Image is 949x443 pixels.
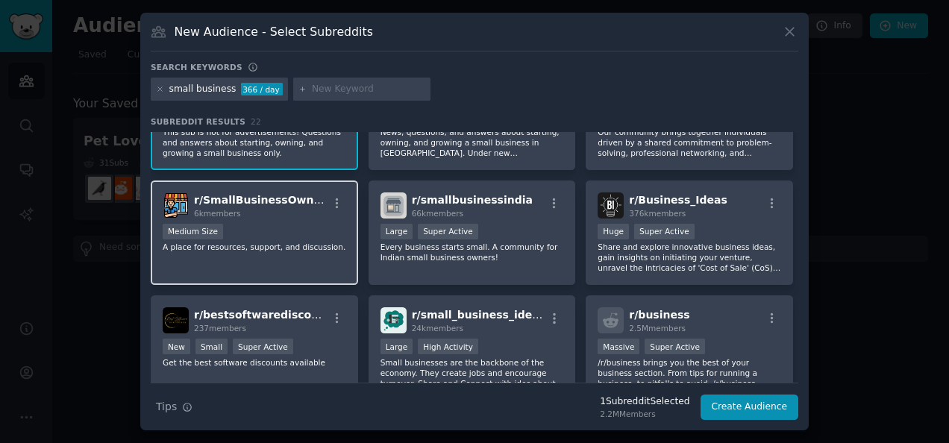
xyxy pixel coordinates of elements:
[380,192,407,219] img: smallbusinessindia
[380,307,407,333] img: small_business_ideas
[380,242,564,263] p: Every business starts small. A community for Indian small business owners!
[701,395,799,420] button: Create Audience
[598,357,781,389] p: /r/business brings you the best of your business section. From tips for running a business, to pi...
[163,224,223,239] div: Medium Size
[418,339,478,354] div: High Activity
[598,339,639,354] div: Massive
[645,339,705,354] div: Super Active
[194,194,332,206] span: r/ SmallBusinessOwners
[151,62,242,72] h3: Search keywords
[163,242,346,252] p: A place for resources, support, and discussion.
[412,309,545,321] span: r/ small_business_ideas
[233,339,293,354] div: Super Active
[412,194,533,206] span: r/ smallbusinessindia
[175,24,373,40] h3: New Audience - Select Subreddits
[241,83,283,96] div: 366 / day
[634,224,695,239] div: Super Active
[598,224,629,239] div: Huge
[151,116,245,127] span: Subreddit Results
[629,209,686,218] span: 376k members
[629,324,686,333] span: 2.5M members
[163,307,189,333] img: bestsoftwarediscounts
[194,309,337,321] span: r/ bestsoftwarediscounts
[163,127,346,158] p: This sub is not for advertisements! Questions and answers about starting, owning, and growing a s...
[163,192,189,219] img: SmallBusinessOwners
[629,194,727,206] span: r/ Business_Ideas
[598,127,781,158] p: Our community brings together individuals driven by a shared commitment to problem-solving, profe...
[194,324,246,333] span: 237 members
[163,339,190,354] div: New
[163,357,346,368] p: Get the best software discounts available
[194,209,241,218] span: 6k members
[600,395,689,409] div: 1 Subreddit Selected
[169,83,237,96] div: small business
[380,127,564,158] p: News, questions, and answers about starting, owning, and growing a small business in [GEOGRAPHIC_...
[312,83,425,96] input: New Keyword
[412,209,463,218] span: 66k members
[598,192,624,219] img: Business_Ideas
[412,324,463,333] span: 24k members
[598,242,781,273] p: Share and explore innovative business ideas, gain insights on initiating your venture, unravel th...
[195,339,228,354] div: Small
[380,339,413,354] div: Large
[380,357,564,389] p: Small businesses are the backbone of the economy. They create jobs and encourage turnover. Share ...
[156,399,177,415] span: Tips
[600,409,689,419] div: 2.2M Members
[151,394,198,420] button: Tips
[629,309,689,321] span: r/ business
[418,224,478,239] div: Super Active
[251,117,261,126] span: 22
[380,224,413,239] div: Large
